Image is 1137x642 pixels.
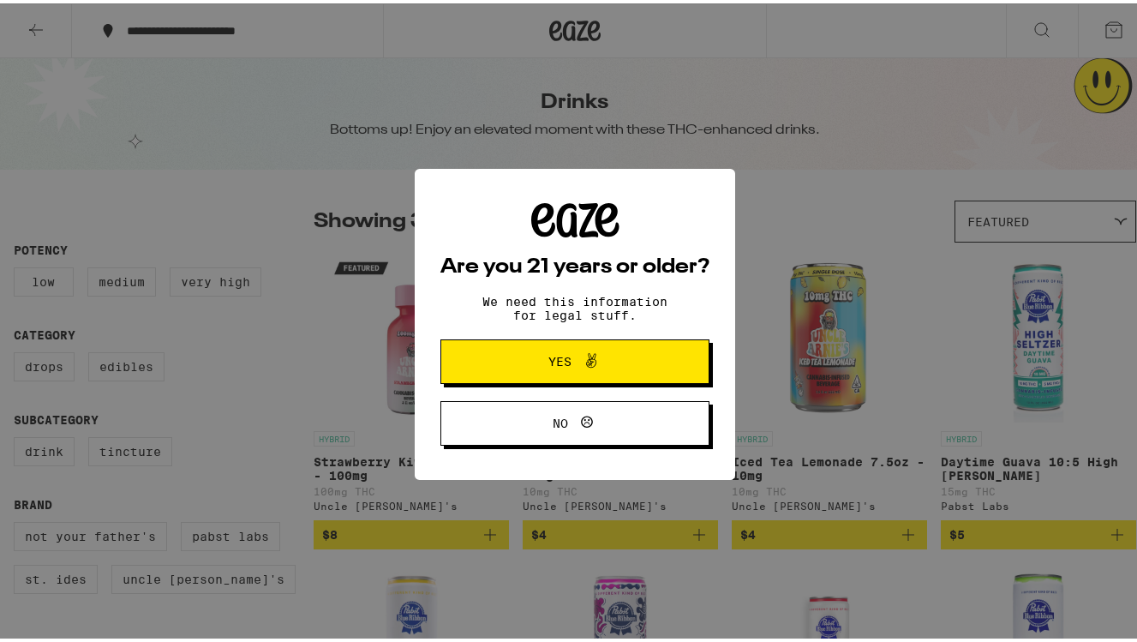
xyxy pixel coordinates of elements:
h2: Are you 21 years or older? [440,254,709,274]
button: No [440,398,709,442]
p: We need this information for legal stuff. [468,291,682,319]
span: No [553,414,568,426]
button: Yes [440,336,709,381]
span: Yes [549,352,572,364]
